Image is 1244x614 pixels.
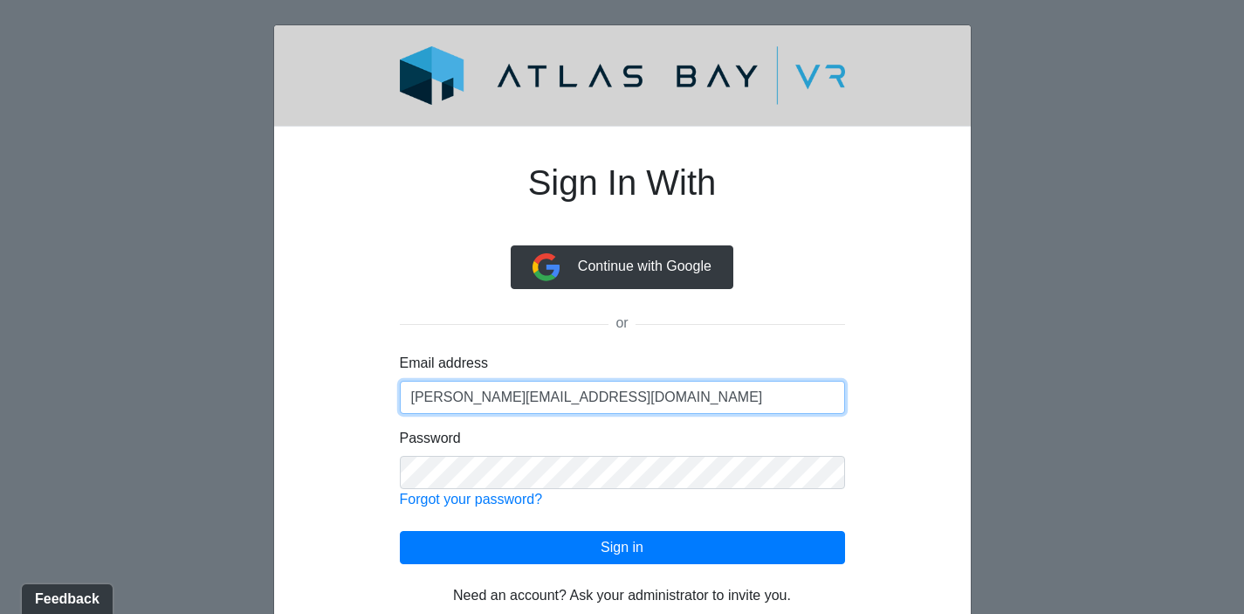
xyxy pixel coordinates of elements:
[400,141,845,245] h1: Sign In With
[358,46,887,105] img: logo
[400,428,461,449] label: Password
[400,531,845,564] button: Sign in
[453,588,791,603] span: Need an account? Ask your administrator to invite you.
[608,315,635,330] span: or
[400,492,543,507] a: Forgot your password?
[400,381,845,414] input: Enter email
[511,245,733,289] button: Continue with Google
[13,579,121,614] iframe: Ybug feedback widget
[578,259,711,273] span: Continue with Google
[400,353,488,374] label: Email address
